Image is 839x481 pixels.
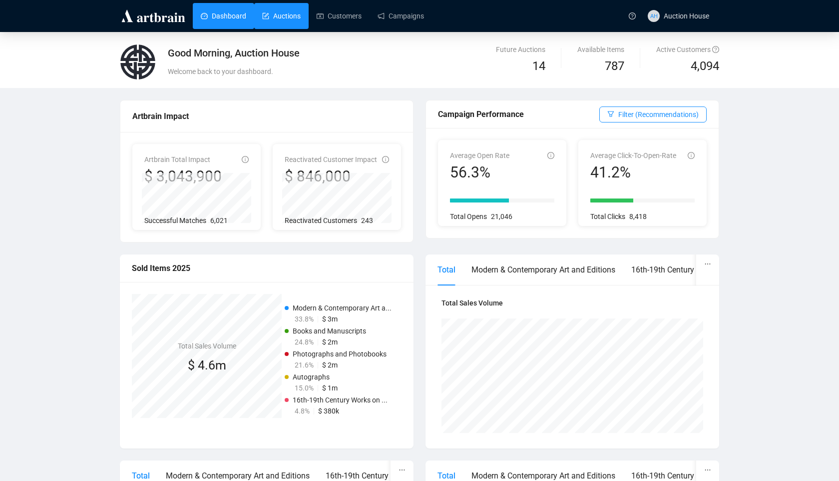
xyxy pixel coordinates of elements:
a: Customers [317,3,362,29]
span: 6,021 [210,216,228,224]
button: ellipsis [696,254,719,273]
span: Total Clicks [590,212,625,220]
div: 41.2% [590,163,676,182]
span: Reactivated Customer Impact [285,155,377,163]
span: Modern & Contemporary Art a... [293,304,392,312]
span: $ 380k [318,407,339,415]
span: Artbrain Total Impact [144,155,210,163]
span: $ 1m [322,384,338,392]
img: images.png [120,44,155,79]
a: Dashboard [201,3,246,29]
span: 16th-19th Century Works on ... [293,396,388,404]
a: Campaigns [378,3,424,29]
span: Autographs [293,373,330,381]
span: AH [650,11,657,20]
span: 4.8% [295,407,310,415]
div: Sold Items 2025 [132,262,402,274]
span: Auction House [664,12,709,20]
span: 33.8% [295,315,314,323]
span: 24.8% [295,338,314,346]
span: $ 3m [322,315,338,323]
span: 21,046 [491,212,512,220]
div: 56.3% [450,163,509,182]
span: info-circle [382,156,389,163]
h4: Total Sales Volume [178,340,236,351]
span: Average Click-To-Open-Rate [590,151,676,159]
span: Successful Matches [144,216,206,224]
span: $ 2m [322,338,338,346]
span: 4,094 [691,57,719,76]
button: ellipsis [391,460,414,479]
span: $ 4.6m [188,358,226,372]
div: Artbrain Impact [132,110,401,122]
div: Total [437,263,455,276]
span: filter [607,110,614,117]
span: Active Customers [656,45,719,53]
span: 787 [605,59,624,73]
span: ellipsis [704,466,711,473]
div: Available Items [577,44,624,55]
div: $ 846,000 [285,167,377,186]
span: Total Opens [450,212,487,220]
span: 14 [532,59,545,73]
div: Future Auctions [496,44,545,55]
span: 15.0% [295,384,314,392]
div: Modern & Contemporary Art and Editions [471,263,615,276]
span: 21.6% [295,361,314,369]
span: Books and Manuscripts [293,327,366,335]
div: 16th-19th Century Works on Paper [631,263,752,276]
span: Reactivated Customers [285,216,357,224]
a: Auctions [262,3,301,29]
div: Campaign Performance [438,108,599,120]
h4: Total Sales Volume [441,297,703,308]
div: Welcome back to your dashboard. [168,66,517,77]
img: logo [120,8,187,24]
span: ellipsis [399,466,406,473]
span: question-circle [712,46,719,53]
span: Average Open Rate [450,151,509,159]
span: info-circle [242,156,249,163]
button: Filter (Recommendations) [599,106,707,122]
span: 8,418 [629,212,647,220]
button: ellipsis [696,460,719,479]
span: Filter (Recommendations) [618,109,699,120]
span: ellipsis [704,260,711,267]
span: info-circle [688,152,695,159]
span: $ 2m [322,361,338,369]
span: info-circle [547,152,554,159]
span: Photographs and Photobooks [293,350,387,358]
div: Good Morning, Auction House [168,46,517,60]
span: question-circle [629,12,636,19]
div: $ 3,043,900 [144,167,222,186]
span: 243 [361,216,373,224]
